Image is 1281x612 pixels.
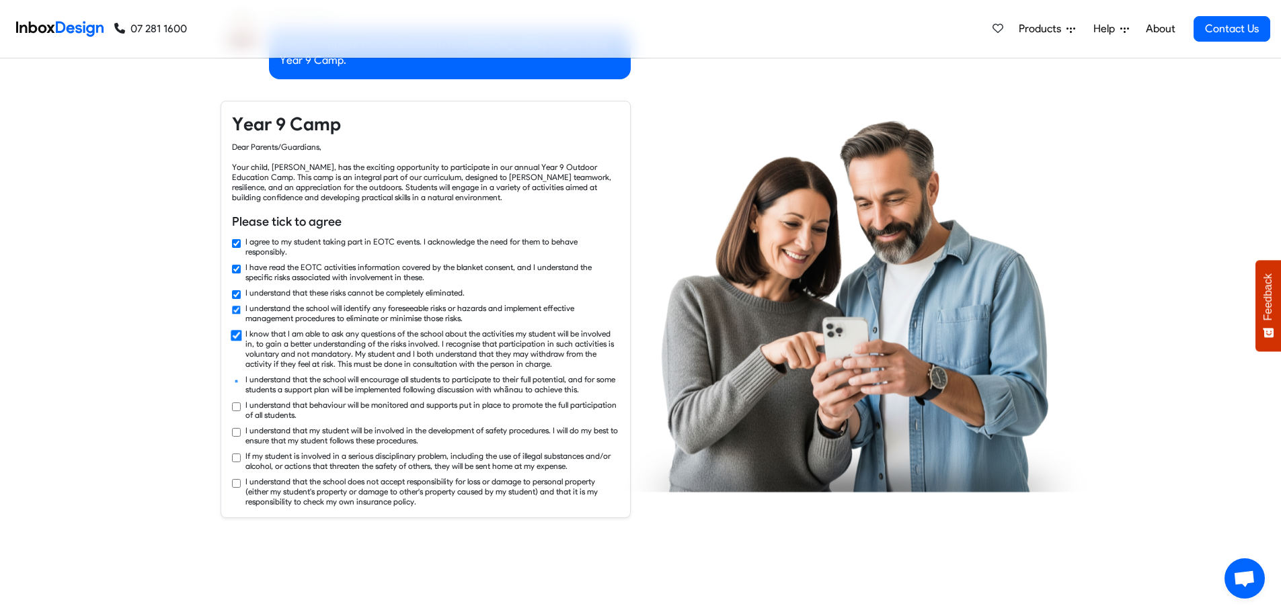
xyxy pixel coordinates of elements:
[245,374,619,394] label: I understand that the school will encourage all students to participate to their full potential, ...
[245,236,619,257] label: I agree to my student taking part in EOTC events. I acknowledge the need for them to behave respo...
[1142,15,1179,42] a: About
[245,303,619,323] label: I understand the school will identify any foreseeable risks or hazards and implement effective ma...
[245,262,619,282] label: I have read the EOTC activities information covered by the blanket consent, and I understand the ...
[232,112,619,136] h4: Year 9 Camp
[625,120,1086,492] img: parents_using_phone.png
[245,288,465,298] label: I understand that these risks cannot be completely eliminated.
[1255,260,1281,351] button: Feedback - Show survey
[1225,558,1265,599] a: Open chat
[1013,15,1081,42] a: Products
[232,213,619,230] h6: Please tick to agree
[114,21,187,37] a: 07 281 1600
[1019,21,1066,37] span: Products
[1093,21,1120,37] span: Help
[245,329,619,369] label: I know that I am able to ask any questions of the school about the activities my student will be ...
[245,451,619,471] label: If my student is involved in a serious disciplinary problem, including the use of illegal substan...
[245,400,619,420] label: I understand that behaviour will be monitored and supports put in place to promote the full parti...
[1088,15,1134,42] a: Help
[1262,273,1274,320] span: Feedback
[245,476,619,507] label: I understand that the school does not accept responsibility for loss or damage to personal proper...
[1194,16,1270,42] a: Contact Us
[245,425,619,445] label: I understand that my student will be involved in the development of safety procedures. I will do ...
[232,142,619,202] div: Dear Parents/Guardians, Your child, [PERSON_NAME], has the exciting opportunity to participate in...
